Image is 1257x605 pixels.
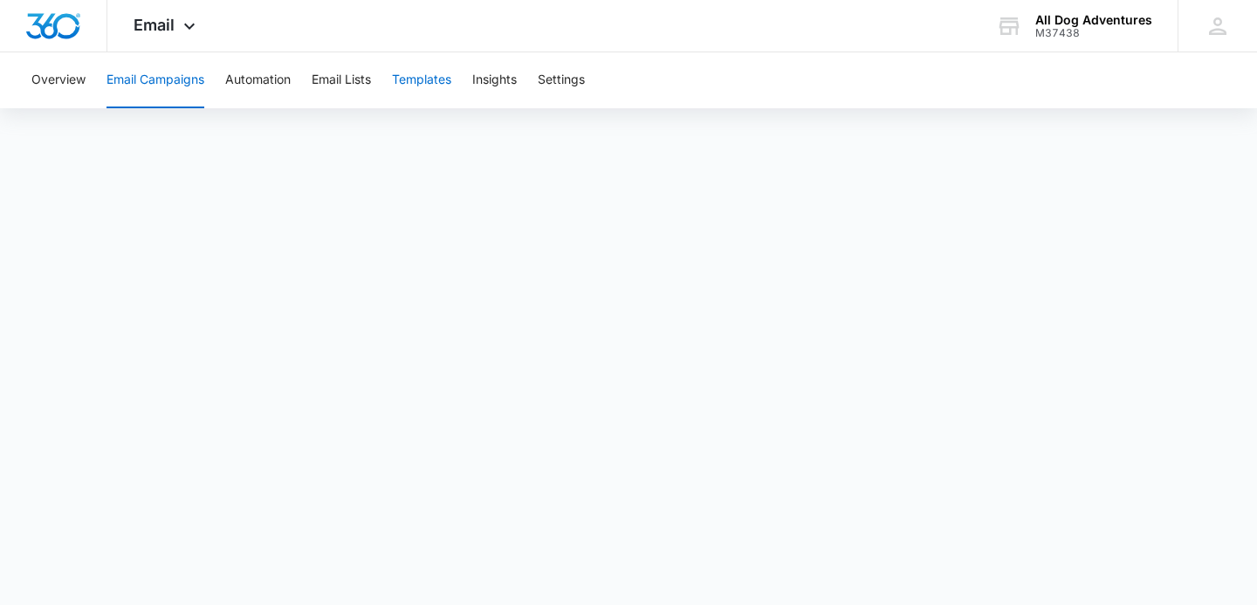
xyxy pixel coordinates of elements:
div: account name [1035,13,1152,27]
span: Email [134,16,175,34]
button: Automation [225,52,291,108]
button: Email Lists [312,52,371,108]
button: Overview [31,52,86,108]
button: Templates [392,52,451,108]
button: Insights [472,52,517,108]
button: Settings [538,52,585,108]
button: Email Campaigns [106,52,204,108]
div: account id [1035,27,1152,39]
